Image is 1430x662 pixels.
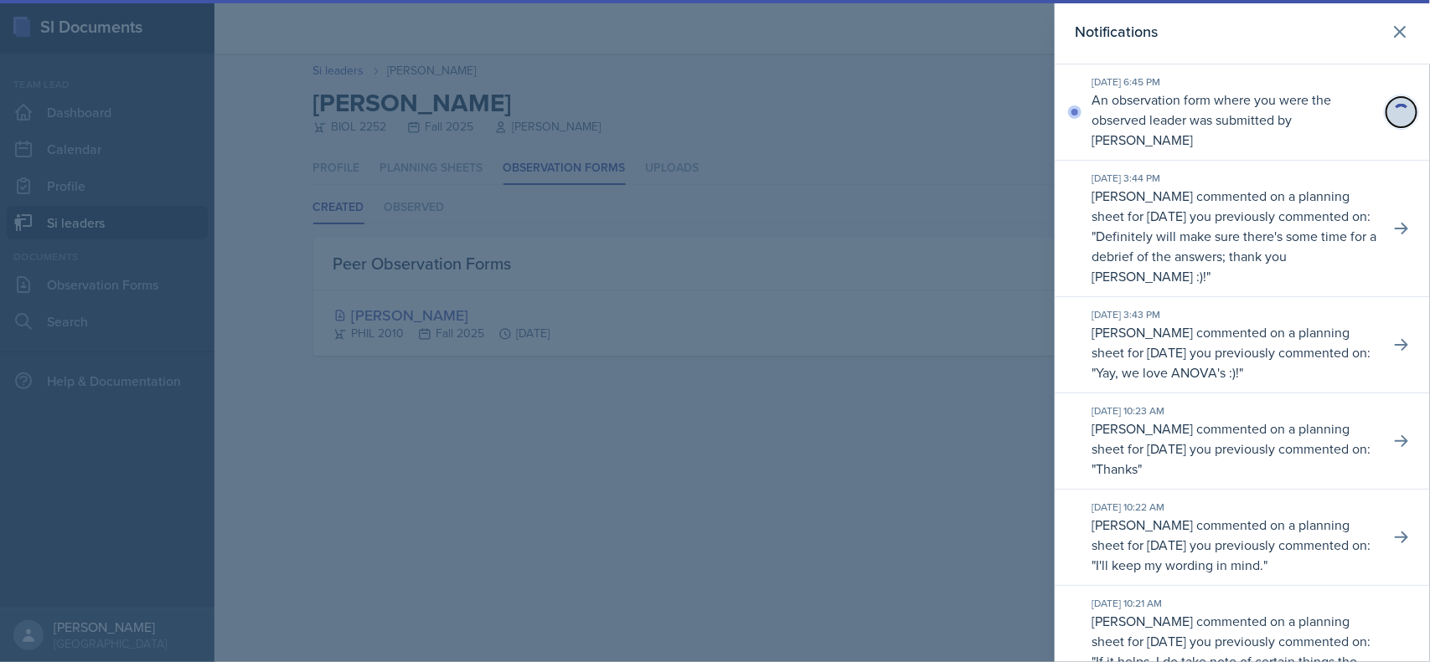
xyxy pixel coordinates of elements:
[1092,90,1376,150] p: An observation form where you were the observed leader was submitted by [PERSON_NAME]
[1092,307,1376,322] div: [DATE] 3:43 PM
[1092,171,1376,186] div: [DATE] 3:44 PM
[1092,74,1376,90] div: [DATE] 6:45 PM
[1092,227,1376,285] p: Definitely will make sure there's some time for a debrief of the answers; thank you [PERSON_NAME]...
[1092,186,1376,286] p: [PERSON_NAME] commented on a planning sheet for [DATE] you previously commented on: " "
[1096,459,1138,478] p: Thanks
[1092,403,1376,418] div: [DATE] 10:23 AM
[1092,322,1376,382] p: [PERSON_NAME] commented on a planning sheet for [DATE] you previously commented on: " "
[1092,500,1376,515] div: [DATE] 10:22 AM
[1092,418,1376,479] p: [PERSON_NAME] commented on a planning sheet for [DATE] you previously commented on: " "
[1096,363,1239,382] p: Yay, we love ANOVA's :)!
[1075,20,1158,44] h2: Notifications
[1092,596,1376,611] div: [DATE] 10:21 AM
[1096,556,1263,574] p: I'll keep my wording in mind.
[1092,515,1376,575] p: [PERSON_NAME] commented on a planning sheet for [DATE] you previously commented on: " "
